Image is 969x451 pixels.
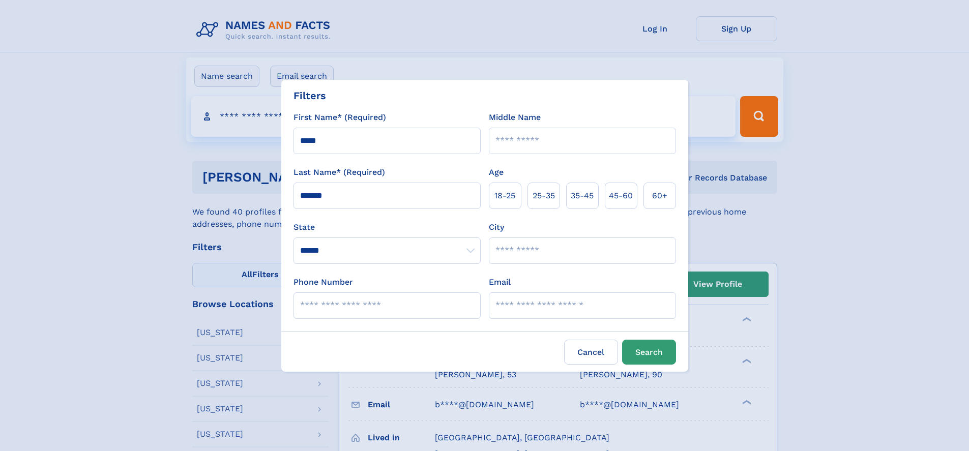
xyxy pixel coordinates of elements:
[293,166,385,178] label: Last Name* (Required)
[489,221,504,233] label: City
[533,190,555,202] span: 25‑35
[293,88,326,103] div: Filters
[494,190,515,202] span: 18‑25
[293,276,353,288] label: Phone Number
[571,190,594,202] span: 35‑45
[489,111,541,124] label: Middle Name
[652,190,667,202] span: 60+
[489,276,511,288] label: Email
[609,190,633,202] span: 45‑60
[293,221,481,233] label: State
[622,340,676,365] button: Search
[564,340,618,365] label: Cancel
[489,166,504,178] label: Age
[293,111,386,124] label: First Name* (Required)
